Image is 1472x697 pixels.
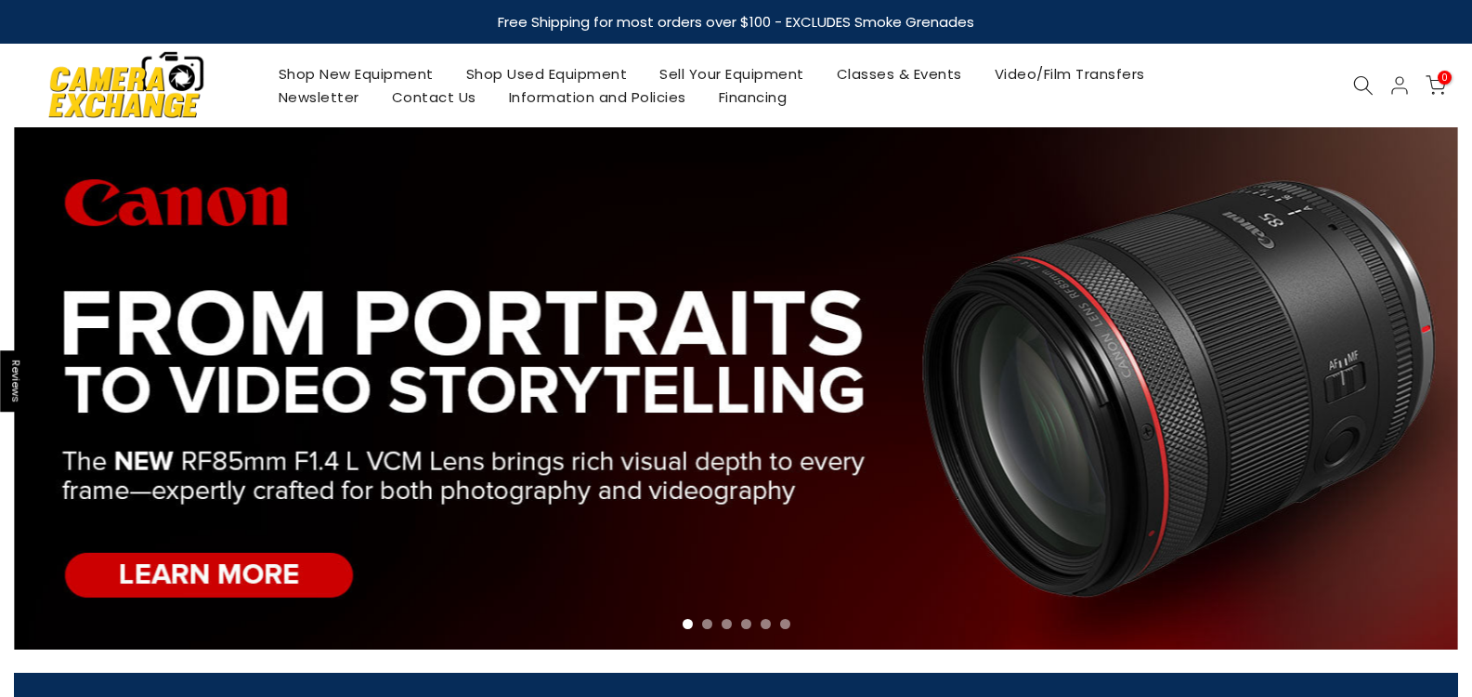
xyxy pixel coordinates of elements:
[761,619,771,629] li: Page dot 5
[1438,71,1452,85] span: 0
[262,62,449,85] a: Shop New Equipment
[780,619,790,629] li: Page dot 6
[722,619,732,629] li: Page dot 3
[702,85,803,109] a: Financing
[262,85,375,109] a: Newsletter
[1426,75,1446,96] a: 0
[683,619,693,629] li: Page dot 1
[375,85,492,109] a: Contact Us
[978,62,1161,85] a: Video/Film Transfers
[449,62,644,85] a: Shop Used Equipment
[498,12,974,32] strong: Free Shipping for most orders over $100 - EXCLUDES Smoke Grenades
[644,62,821,85] a: Sell Your Equipment
[702,619,712,629] li: Page dot 2
[741,619,751,629] li: Page dot 4
[492,85,702,109] a: Information and Policies
[820,62,978,85] a: Classes & Events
